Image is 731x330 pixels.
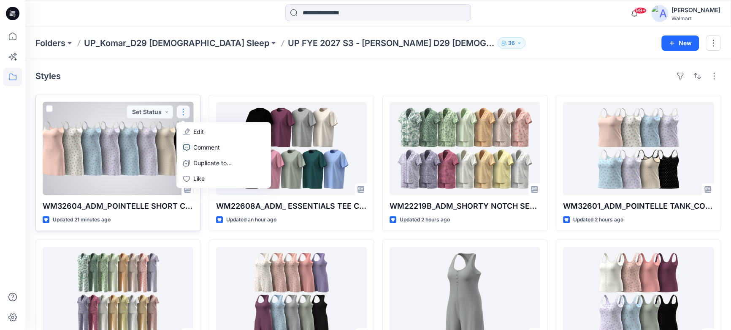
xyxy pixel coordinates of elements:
[216,102,367,195] a: WM22608A_ADM_ ESSENTIALS TEE COLORWAY
[193,158,232,167] p: Duplicate to...
[661,35,699,51] button: New
[288,37,494,49] p: UP FYE 2027 S3 - [PERSON_NAME] D29 [DEMOGRAPHIC_DATA] Sleepwear
[216,200,367,212] p: WM22608A_ADM_ ESSENTIALS TEE COLORWAY
[390,200,540,212] p: WM22219B_ADM_SHORTY NOTCH SET_COLORWAY
[390,102,540,195] a: WM22219B_ADM_SHORTY NOTCH SET_COLORWAY
[193,174,205,183] p: Like
[400,215,450,224] p: Updated 2 hours ago
[563,200,714,212] p: WM32601_ADM_POINTELLE TANK_COLORWAY
[563,102,714,195] a: WM32601_ADM_POINTELLE TANK_COLORWAY
[651,5,668,22] img: avatar
[43,102,193,195] a: WM32604_ADM_POINTELLE SHORT CHEMISE_COLORWAY
[193,127,204,136] p: Edit
[35,37,65,49] a: Folders
[226,215,276,224] p: Updated an hour ago
[671,15,720,22] div: Walmart
[35,71,61,81] h4: Styles
[53,215,111,224] p: Updated 21 minutes ago
[573,215,623,224] p: Updated 2 hours ago
[634,7,647,14] span: 99+
[193,143,220,152] p: Comment
[671,5,720,15] div: [PERSON_NAME]
[84,37,269,49] a: UP_Komar_D29 [DEMOGRAPHIC_DATA] Sleep
[508,38,515,48] p: 36
[43,200,193,212] p: WM32604_ADM_POINTELLE SHORT CHEMISE_COLORWAY
[498,37,525,49] button: 36
[178,124,269,139] a: Edit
